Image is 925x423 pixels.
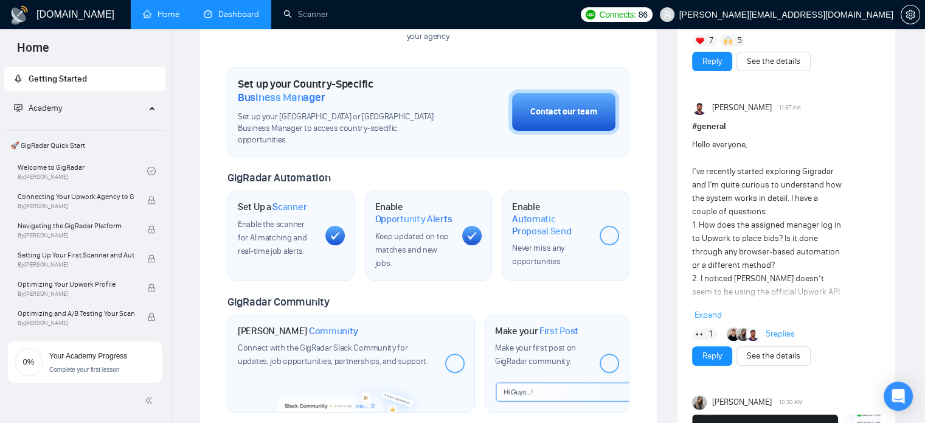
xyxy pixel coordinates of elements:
div: Open Intercom Messenger [884,382,913,411]
a: Reply [702,349,722,363]
span: 7 [709,35,713,47]
h1: [PERSON_NAME] [238,325,358,337]
span: setting [901,10,920,19]
span: By [PERSON_NAME] [18,203,134,210]
span: Expand [695,310,722,320]
span: Automatic Proposal Send [512,213,590,237]
h1: Enable [512,201,590,237]
span: fund-projection-screen [14,103,23,112]
span: By [PERSON_NAME] [18,290,134,298]
div: Contact our team [530,105,597,119]
a: 5replies [765,328,794,340]
span: [PERSON_NAME] [712,396,771,409]
span: check-circle [147,167,156,175]
span: Optimizing and A/B Testing Your Scanner for Better Results [18,307,134,320]
span: Business Manager [238,91,325,104]
span: GigRadar Automation [227,171,330,184]
span: Optimizing Your Upwork Profile [18,278,134,290]
span: Connect with the GigRadar Slack Community for updates, job opportunities, partnerships, and support. [238,343,428,366]
span: By [PERSON_NAME] [18,232,134,239]
span: Set up your [GEOGRAPHIC_DATA] or [GEOGRAPHIC_DATA] Business Manager to access country-specific op... [238,111,448,146]
span: user [663,10,671,19]
span: Academy [29,103,62,113]
span: Scanner [272,201,307,213]
span: lock [147,254,156,263]
span: Community [309,325,358,337]
span: Opportunity Alerts [375,213,452,225]
span: 10:30 AM [779,397,803,408]
span: 11:37 AM [779,102,801,113]
span: 5 [736,35,741,47]
img: 👀 [696,330,704,338]
span: Keep updated on top matches and new jobs. [375,231,449,268]
span: lock [147,225,156,234]
button: Reply [692,346,732,366]
span: Academy [14,103,62,113]
span: Navigating the GigRadar Platform [18,220,134,232]
img: Mariia Heshka [692,395,707,410]
h1: Set up your Country-Specific [238,77,448,104]
li: Getting Started [4,67,165,91]
img: Preet Patel [692,100,707,115]
img: Stefan [727,327,740,341]
a: dashboardDashboard [204,9,259,19]
a: homeHome [143,9,179,19]
a: setting [901,10,920,19]
span: double-left [145,394,157,407]
span: lock [147,313,156,321]
h1: # general [692,120,881,133]
span: 0% [14,358,43,366]
span: First Post [539,325,578,337]
img: ❤️ [696,37,704,45]
span: [PERSON_NAME] [712,101,771,114]
img: slackcommunity-bg.png [277,377,425,412]
a: Welcome to GigRadarBy[PERSON_NAME] [18,158,147,184]
span: Connecting Your Upwork Agency to GigRadar [18,191,134,203]
h1: Set Up a [238,201,307,213]
img: 🙌 [724,37,732,45]
span: Enable the scanner for AI matching and real-time job alerts. [238,219,307,256]
span: GigRadar Community [227,295,330,309]
span: Never miss any opportunities. [512,243,564,267]
h1: Make your [495,325,578,337]
img: Mariia Heshka [736,327,750,341]
img: upwork-logo.png [586,10,595,19]
h1: Enable [375,201,453,225]
div: Yaay! We have successfully added null null to [353,19,504,43]
button: Contact our team [508,89,619,135]
span: Complete your first lesson [49,366,120,373]
span: rocket [14,74,23,83]
span: lock [147,284,156,292]
p: your agency . [353,31,504,43]
span: Getting Started [29,74,87,84]
a: See the details [747,349,800,363]
span: Make your first post on GigRadar community. [495,343,576,366]
span: Connects: [599,8,636,21]
span: By [PERSON_NAME] [18,320,134,327]
button: See the details [736,52,811,71]
button: Reply [692,52,732,71]
a: searchScanner [283,9,328,19]
a: See the details [747,55,800,68]
span: 86 [639,8,648,21]
div: Hello everyone, I’ve recently started exploring Gigradar and I’m quite curious to understand how ... [692,138,843,406]
span: Home [7,39,59,65]
button: setting [901,5,920,24]
span: 1 [709,328,712,340]
span: lock [147,196,156,205]
img: logo [10,5,29,25]
button: See the details [736,346,811,366]
span: Your Academy Progress [49,352,127,360]
span: By [PERSON_NAME] [18,261,134,268]
span: Setting Up Your First Scanner and Auto-Bidder [18,249,134,261]
img: Preet Patel [746,327,760,341]
span: 🚀 GigRadar Quick Start [5,133,164,158]
a: Reply [702,55,722,68]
